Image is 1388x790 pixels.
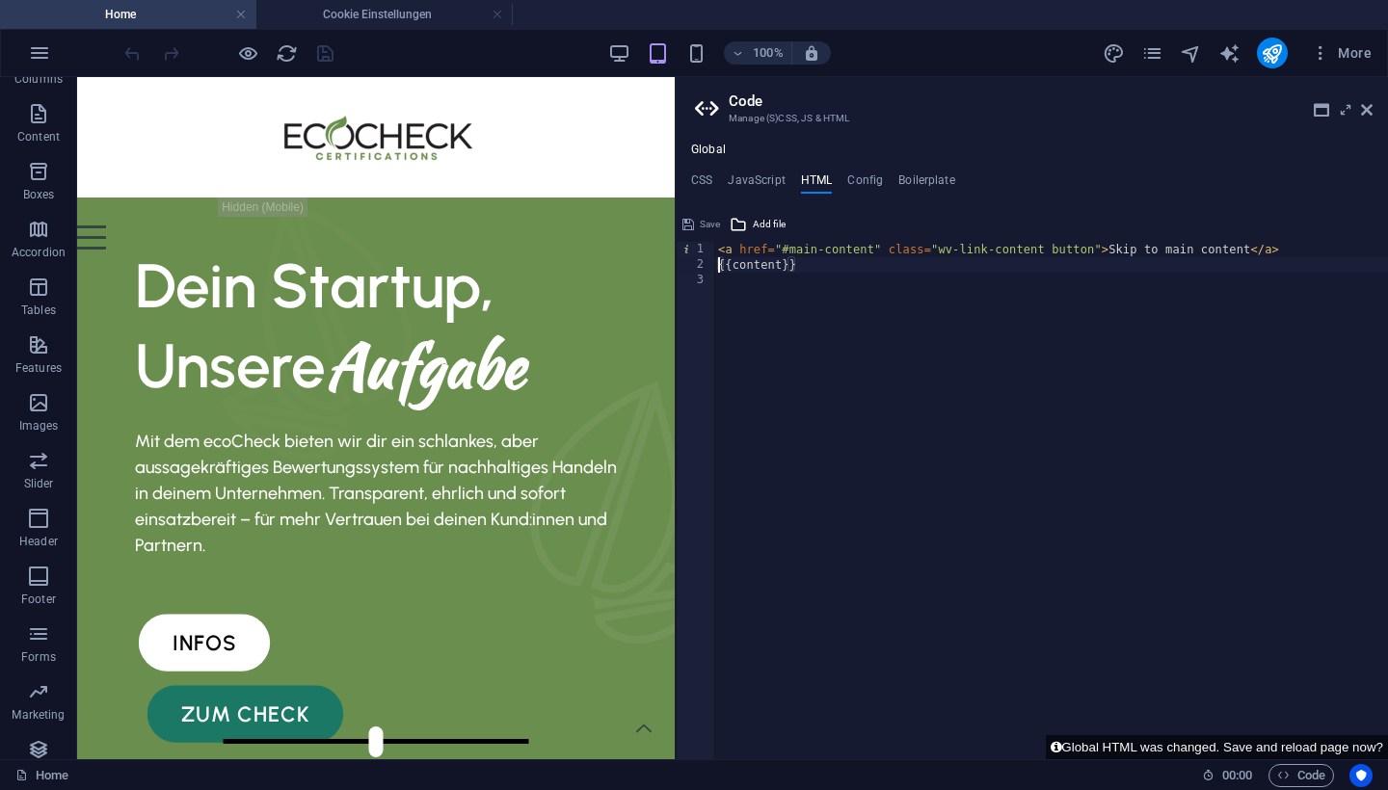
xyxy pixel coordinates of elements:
[275,41,298,65] button: reload
[21,592,56,607] p: Footer
[17,129,60,145] p: Content
[1277,764,1325,787] span: Code
[24,476,54,491] p: Slider
[1268,764,1334,787] button: Code
[1103,41,1126,65] button: design
[801,173,833,195] h4: HTML
[753,213,786,236] span: Add file
[677,242,716,257] div: 1
[256,4,513,25] h4: Cookie Einstellungen
[15,764,68,787] a: Click to cancel selection. Double-click to open Pages
[677,273,716,288] div: 3
[1046,735,1388,759] button: Global HTML was changed. Save and reload page now?
[1222,764,1252,787] span: 00 00
[1180,42,1202,65] i: Navigator
[1180,41,1203,65] button: navigator
[15,360,62,376] p: Features
[1311,43,1372,63] span: More
[12,707,65,723] p: Marketing
[1141,41,1164,65] button: pages
[21,303,56,318] p: Tables
[691,173,712,195] h4: CSS
[753,41,784,65] h6: 100%
[728,173,785,195] h4: JavaScript
[1141,42,1163,65] i: Pages (Ctrl+Alt+S)
[1218,41,1241,65] button: text_generator
[1349,764,1373,787] button: Usercentrics
[677,257,716,273] div: 2
[729,110,1334,127] h3: Manage (S)CSS, JS & HTML
[1236,768,1239,782] span: :
[727,213,788,236] button: Add file
[1202,764,1253,787] h6: Session time
[1257,38,1288,68] button: publish
[19,534,58,549] p: Header
[1218,42,1241,65] i: AI Writer
[847,173,883,195] h4: Config
[729,92,1373,110] h2: Code
[691,143,726,158] h4: Global
[898,173,955,195] h4: Boilerplate
[12,245,66,260] p: Accordion
[23,187,55,202] p: Boxes
[19,418,59,434] p: Images
[1303,38,1379,68] button: More
[1103,42,1125,65] i: Design (Ctrl+Alt+Y)
[21,649,56,665] p: Forms
[14,71,63,87] p: Columns
[724,41,792,65] button: 100%
[1261,42,1283,65] i: Publish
